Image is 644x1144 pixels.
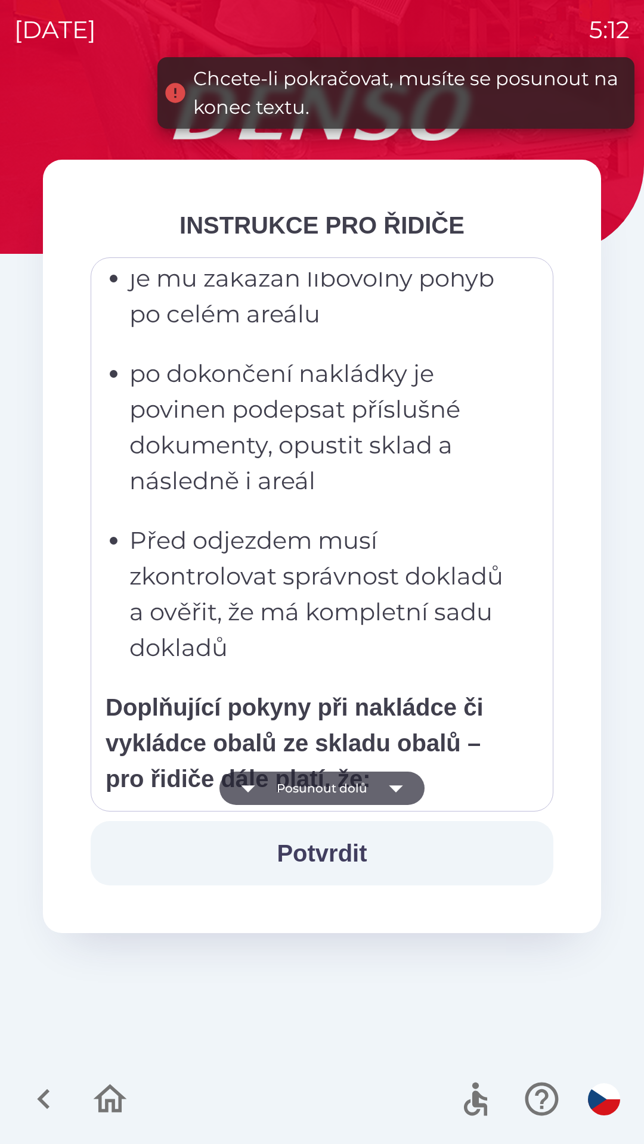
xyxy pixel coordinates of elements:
[129,523,522,666] p: Před odjezdem musí zkontrolovat správnost dokladů a ověřit, že má kompletní sadu dokladů
[43,83,601,141] img: Logo
[91,821,553,885] button: Potvrdit
[193,64,623,122] div: Chcete-li pokračovat, musíte se posunout na konec textu.
[219,772,425,805] button: Posunout dolů
[106,694,484,792] strong: Doplňující pokyny při nakládce či vykládce obalů ze skladu obalů – pro řidiče dále platí, že:
[91,207,553,243] div: INSTRUKCE PRO ŘIDIČE
[589,12,630,48] p: 5:12
[129,260,522,332] p: je mu zakázán libovolný pohyb po celém areálu
[588,1083,620,1115] img: cs flag
[14,12,96,48] p: [DATE]
[129,356,522,499] p: po dokončení nakládky je povinen podepsat příslušné dokumenty, opustit sklad a následně i areál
